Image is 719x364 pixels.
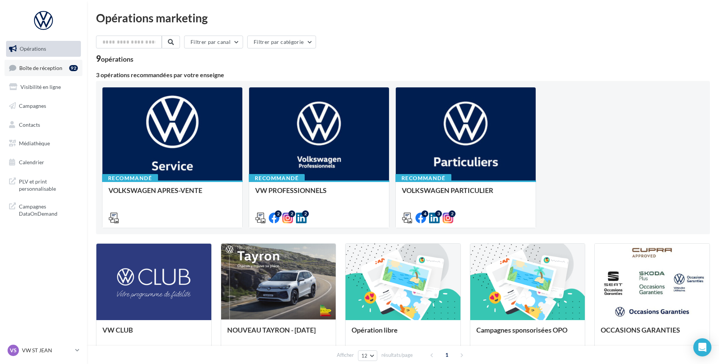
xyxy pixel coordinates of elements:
span: résultats/page [381,352,413,359]
span: VOLKSWAGEN PARTICULIER [402,186,493,194]
button: Filtrer par catégorie [247,36,316,48]
a: Campagnes [5,98,82,114]
span: OCCASIONS GARANTIES [601,326,680,334]
span: Opération libre [352,326,398,334]
span: VW CLUB [102,326,133,334]
span: Opérations [20,45,46,52]
span: 1 [441,349,453,361]
a: PLV et print personnalisable [5,173,82,196]
button: 12 [358,350,377,361]
span: VS [10,347,17,354]
a: Contacts [5,117,82,133]
div: 2 [302,210,309,217]
div: 9 [96,54,133,63]
span: Boîte de réception [19,64,62,71]
span: Médiathèque [19,140,50,146]
span: Campagnes DataOnDemand [19,201,78,218]
a: Campagnes DataOnDemand [5,198,82,221]
div: Open Intercom Messenger [693,338,711,356]
span: Calendrier [19,159,44,165]
span: 12 [361,353,368,359]
p: VW ST JEAN [22,347,72,354]
span: Campagnes sponsorisées OPO [476,326,567,334]
div: Recommandé [249,174,305,182]
a: Médiathèque [5,135,82,151]
div: 2 [288,210,295,217]
span: Contacts [19,121,40,128]
span: NOUVEAU TAYRON - [DATE] [227,326,316,334]
div: Recommandé [102,174,158,182]
div: Recommandé [395,174,451,182]
div: 3 [435,210,442,217]
a: Boîte de réception92 [5,60,82,76]
a: VS VW ST JEAN [6,343,81,358]
span: Campagnes [19,103,46,109]
span: Visibilité en ligne [20,84,61,90]
div: 92 [69,65,78,71]
div: Opérations marketing [96,12,710,23]
span: PLV et print personnalisable [19,176,78,193]
div: 3 opérations recommandées par votre enseigne [96,72,710,78]
span: VW PROFESSIONNELS [255,186,327,194]
div: 4 [421,210,428,217]
span: VOLKSWAGEN APRES-VENTE [108,186,202,194]
span: Afficher [337,352,354,359]
div: opérations [101,56,133,62]
a: Visibilité en ligne [5,79,82,95]
div: 2 [275,210,282,217]
a: Opérations [5,41,82,57]
a: Calendrier [5,154,82,170]
div: 2 [449,210,456,217]
button: Filtrer par canal [184,36,243,48]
